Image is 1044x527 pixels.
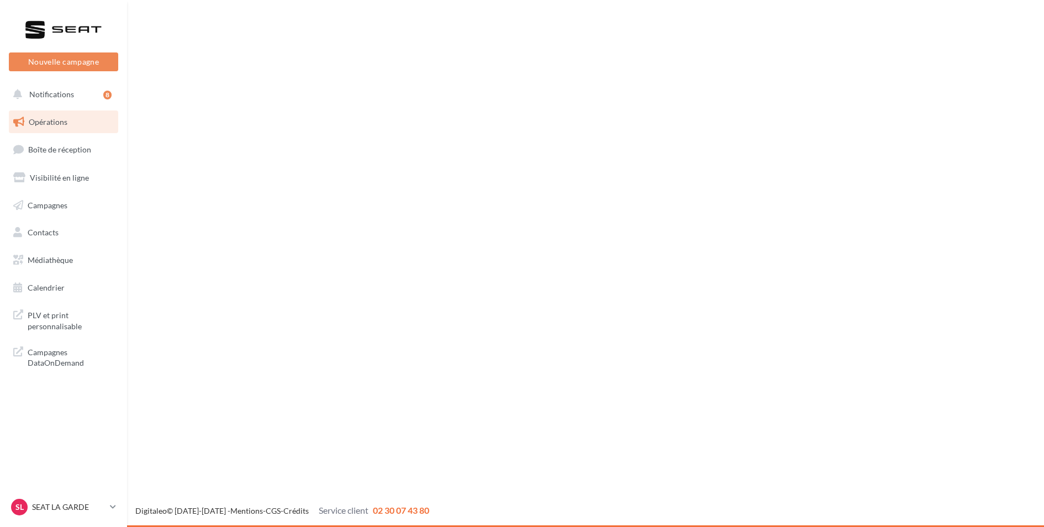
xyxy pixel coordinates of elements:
button: Nouvelle campagne [9,52,118,71]
a: Médiathèque [7,249,120,272]
a: Campagnes [7,194,120,217]
span: © [DATE]-[DATE] - - - [135,506,429,515]
a: SL SEAT LA GARDE [9,497,118,518]
span: Campagnes [28,200,67,209]
a: Boîte de réception [7,138,120,161]
a: Digitaleo [135,506,167,515]
a: Mentions [230,506,263,515]
span: Calendrier [28,283,65,292]
p: SEAT LA GARDE [32,502,106,513]
a: CGS [266,506,281,515]
a: Visibilité en ligne [7,166,120,189]
a: Crédits [283,506,309,515]
a: Contacts [7,221,120,244]
a: Campagnes DataOnDemand [7,340,120,373]
a: Opérations [7,110,120,134]
button: Notifications 8 [7,83,116,106]
span: Visibilité en ligne [30,173,89,182]
a: Calendrier [7,276,120,299]
span: Médiathèque [28,255,73,265]
span: Opérations [29,117,67,127]
span: PLV et print personnalisable [28,308,114,331]
div: 8 [103,91,112,99]
span: Service client [319,505,368,515]
span: SL [15,502,24,513]
span: Campagnes DataOnDemand [28,345,114,368]
span: 02 30 07 43 80 [373,505,429,515]
span: Boîte de réception [28,145,91,154]
span: Contacts [28,228,59,237]
span: Notifications [29,89,74,99]
a: PLV et print personnalisable [7,303,120,336]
